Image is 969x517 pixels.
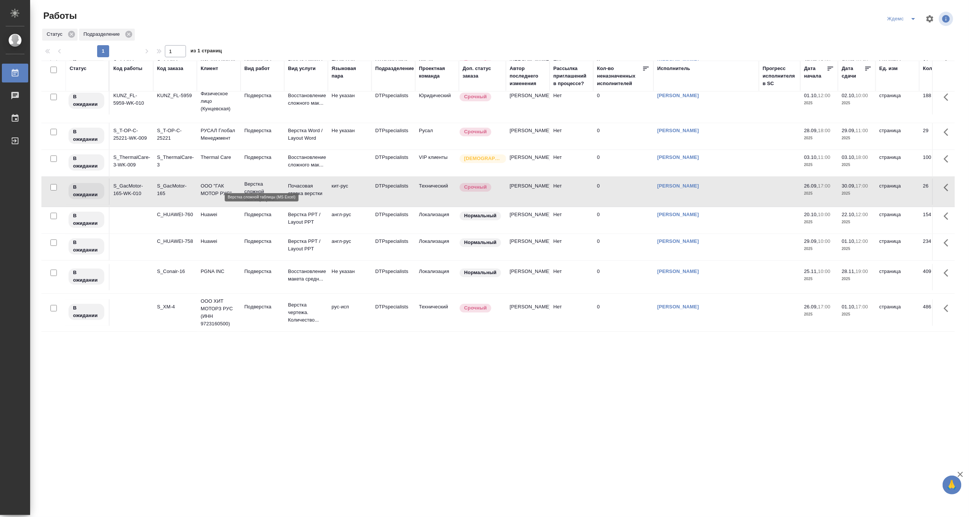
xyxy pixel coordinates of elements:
div: Вид услуги [288,65,316,72]
span: из 1 страниц [190,46,222,57]
td: Не указан [328,88,372,114]
td: DTPspecialists [372,123,415,149]
td: Локализация [415,264,459,290]
button: Здесь прячутся важные кнопки [939,234,957,252]
div: Вид работ [244,65,270,72]
p: Подверстка [244,92,280,99]
span: Работы [41,10,77,22]
p: 18:00 [818,128,830,133]
td: S_T-OP-C-25221-WK-009 [110,123,153,149]
p: Статус [47,31,65,38]
div: Проектная команда [419,65,455,80]
p: 17:00 [856,304,868,310]
td: Локализация [415,207,459,233]
p: Huawei [201,238,237,245]
p: 12:00 [856,238,868,244]
p: PGNA INC [201,268,237,275]
p: 2025 [804,245,834,253]
td: 0 [593,150,654,176]
td: S_ThermalCare-3-WK-009 [110,150,153,176]
div: KUNZ_FL-5959 [157,92,193,99]
p: ООО ХИТ МОТОРЗ РУС (ИНН 9723160500) [201,297,237,328]
td: DTPspecialists [372,88,415,114]
td: 0 [593,88,654,114]
div: Подразделение [79,29,135,41]
p: Срочный [464,304,487,312]
td: 486 [919,299,957,326]
a: [PERSON_NAME] [657,128,699,133]
p: В ожидании [73,269,100,284]
td: Технический [415,178,459,205]
p: Восстановление макета средн... [288,268,324,283]
a: [PERSON_NAME] [657,93,699,98]
p: 17:00 [818,183,830,189]
td: DTPspecialists [372,299,415,326]
p: В ожидании [73,155,100,170]
div: S_GacMotor-165 [157,182,193,197]
p: В ожидании [73,183,100,198]
button: Здесь прячутся важные кнопки [939,207,957,225]
div: Языковая пара [332,65,368,80]
p: Нормальный [464,239,497,246]
p: В ожидании [73,304,100,319]
p: Срочный [464,93,487,101]
button: Здесь прячутся важные кнопки [939,150,957,168]
div: C_HUAWEI-760 [157,211,193,218]
span: Настроить таблицу [921,10,939,28]
div: Исполнитель назначен, приступать к работе пока рано [68,127,105,145]
td: 188 [919,88,957,114]
p: 2025 [842,275,872,283]
p: 2025 [842,190,872,197]
td: 0 [593,123,654,149]
p: В ожидании [73,212,100,227]
a: [PERSON_NAME] [657,154,699,160]
a: [PERSON_NAME] [657,183,699,189]
td: [PERSON_NAME] [506,178,550,205]
div: Исполнитель [657,65,690,72]
p: 01.10, [804,93,818,98]
p: Верстка PPT / Layout PPT [288,211,324,226]
p: ООО "ГАК МОТОР РУС" [201,182,237,197]
div: Исполнитель назначен, приступать к работе пока рано [68,303,105,321]
td: страница [876,150,919,176]
p: 26.09, [804,304,818,310]
p: Срочный [464,183,487,191]
p: 01.10, [842,238,856,244]
a: [PERSON_NAME] [657,268,699,274]
td: Русал [415,123,459,149]
p: Восстановление сложного мак... [288,92,324,107]
td: кит-рус [328,178,372,205]
td: Юридический [415,88,459,114]
p: РУСАЛ Глобал Менеджмент [201,127,237,142]
p: 30.09, [842,183,856,189]
p: Нормальный [464,212,497,220]
td: страница [876,264,919,290]
div: Дата сдачи [842,65,864,80]
div: Рассылка приглашений в процессе? [553,65,590,87]
td: страница [876,299,919,326]
button: Здесь прячутся важные кнопки [939,264,957,282]
div: Исполнитель назначен, приступать к работе пока рано [68,238,105,255]
td: 0 [593,264,654,290]
p: Почасовая ставка верстки [288,182,324,197]
td: KUNZ_FL-5959-WK-010 [110,88,153,114]
p: Срочный [464,128,487,136]
p: 2025 [804,218,834,226]
td: Нет [550,264,593,290]
p: 2025 [804,134,834,142]
td: VIP клиенты [415,150,459,176]
td: [PERSON_NAME] [506,234,550,260]
div: Кол-во неназначенных исполнителей [597,65,642,87]
div: Клиент [201,65,218,72]
td: Технический [415,299,459,326]
td: 100 [919,150,957,176]
td: 0 [593,207,654,233]
td: Нет [550,234,593,260]
button: 🙏 [943,476,961,494]
p: [DEMOGRAPHIC_DATA] [464,155,502,162]
p: В ожидании [73,93,100,108]
p: Верстка чертежа. Количество... [288,301,324,324]
div: Доп. статус заказа [463,65,502,80]
p: 22.10, [842,212,856,217]
div: Ед. изм [879,65,898,72]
